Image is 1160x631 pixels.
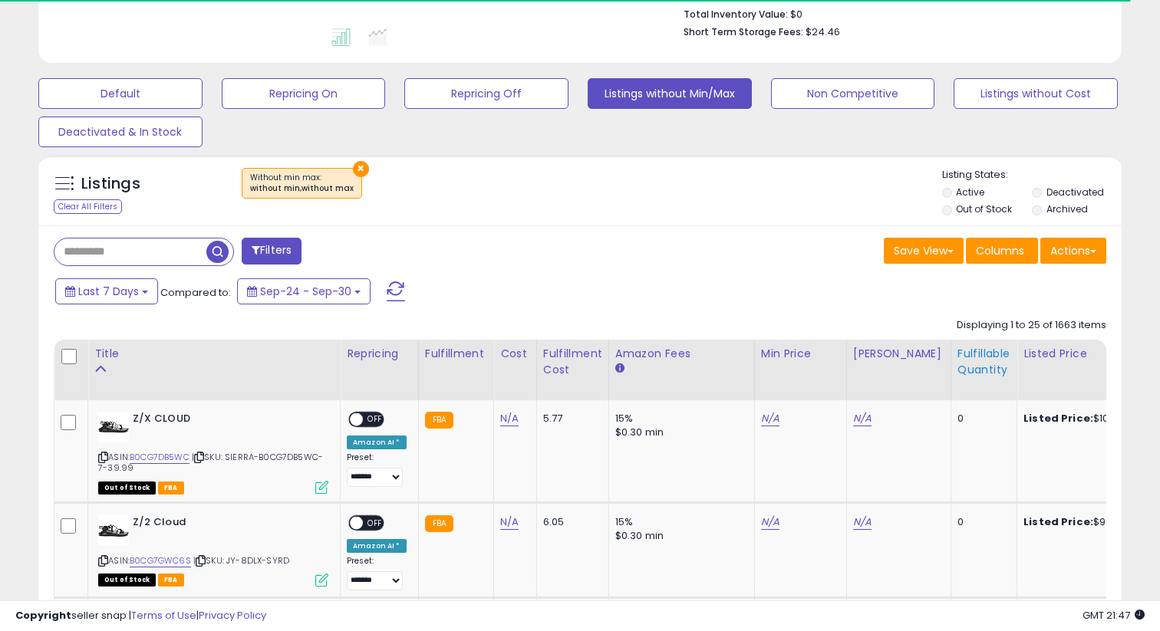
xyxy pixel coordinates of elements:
[957,515,1005,529] div: 0
[425,346,487,362] div: Fulfillment
[615,362,624,376] small: Amazon Fees.
[160,285,231,300] span: Compared to:
[615,346,748,362] div: Amazon Fees
[98,515,129,546] img: 41dpRtPhnCL._SL40_.jpg
[98,412,328,492] div: ASIN:
[133,515,319,534] b: Z/2 Cloud
[957,318,1106,333] div: Displaying 1 to 25 of 1663 items
[853,346,944,362] div: [PERSON_NAME]
[54,199,122,214] div: Clear All Filters
[806,25,840,39] span: $24.46
[353,161,369,177] button: ×
[761,346,840,362] div: Min Price
[761,411,779,426] a: N/A
[771,78,935,109] button: Non Competitive
[193,554,289,567] span: | SKU: JY-8DLX-SYRD
[942,168,1122,182] p: Listing States:
[250,172,354,195] span: Without min max :
[38,78,203,109] button: Default
[1040,238,1106,264] button: Actions
[404,78,568,109] button: Repricing Off
[853,411,872,426] a: N/A
[347,539,407,553] div: Amazon AI *
[78,284,139,299] span: Last 7 Days
[966,238,1038,264] button: Columns
[500,411,519,426] a: N/A
[347,346,412,362] div: Repricing
[976,243,1024,258] span: Columns
[1023,411,1093,426] b: Listed Price:
[98,481,156,495] span: All listings that are currently out of stock and unavailable for purchase on Amazon
[761,514,779,530] a: N/A
[684,4,1095,22] li: $0
[957,346,1010,378] div: Fulfillable Quantity
[158,481,184,495] span: FBA
[15,608,71,623] strong: Copyright
[131,608,196,623] a: Terms of Use
[1023,412,1151,426] div: $100.00
[363,517,387,530] span: OFF
[260,284,351,299] span: Sep-24 - Sep-30
[425,515,453,532] small: FBA
[242,238,302,265] button: Filters
[500,346,530,362] div: Cost
[222,78,386,109] button: Repricing On
[543,346,602,378] div: Fulfillment Cost
[1046,202,1088,215] label: Archived
[98,412,129,442] img: 41sIiGaj9QL._SL40_.jpg
[425,412,453,429] small: FBA
[55,278,158,304] button: Last 7 Days
[543,515,597,529] div: 6.05
[615,412,743,426] div: 15%
[158,573,184,587] span: FBA
[853,514,872,530] a: N/A
[615,529,743,543] div: $0.30 min
[199,608,266,623] a: Privacy Policy
[38,117,203,147] button: Deactivated & In Stock
[956,202,1012,215] label: Out of Stock
[615,426,743,439] div: $0.30 min
[615,515,743,529] div: 15%
[347,435,407,449] div: Amazon AI *
[98,451,323,474] span: | SKU: SIERRA-B0CG7DB5WC-7-39.99
[588,78,752,109] button: Listings without Min/Max
[250,183,354,194] div: without min,without max
[347,556,407,590] div: Preset:
[15,609,266,623] div: seller snap | |
[957,412,1005,426] div: 0
[500,514,519,530] a: N/A
[1023,514,1093,529] b: Listed Price:
[684,25,803,38] b: Short Term Storage Fees:
[98,573,156,587] span: All listings that are currently out of stock and unavailable for purchase on Amazon
[1023,515,1151,529] div: $90.00
[1083,608,1145,623] span: 2025-10-8 21:47 GMT
[94,346,334,362] div: Title
[130,451,189,464] a: B0CG7DB5WC
[543,412,597,426] div: 5.77
[954,78,1118,109] button: Listings without Cost
[684,8,788,21] b: Total Inventory Value:
[237,278,371,304] button: Sep-24 - Sep-30
[363,413,387,426] span: OFF
[81,173,140,195] h5: Listings
[956,186,984,199] label: Active
[1046,186,1104,199] label: Deactivated
[98,515,328,585] div: ASIN:
[133,412,319,430] b: Z/X CLOUD
[347,452,407,487] div: Preset:
[1023,346,1156,362] div: Listed Price
[130,554,191,567] a: B0CG7GWC6S
[884,238,964,264] button: Save View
